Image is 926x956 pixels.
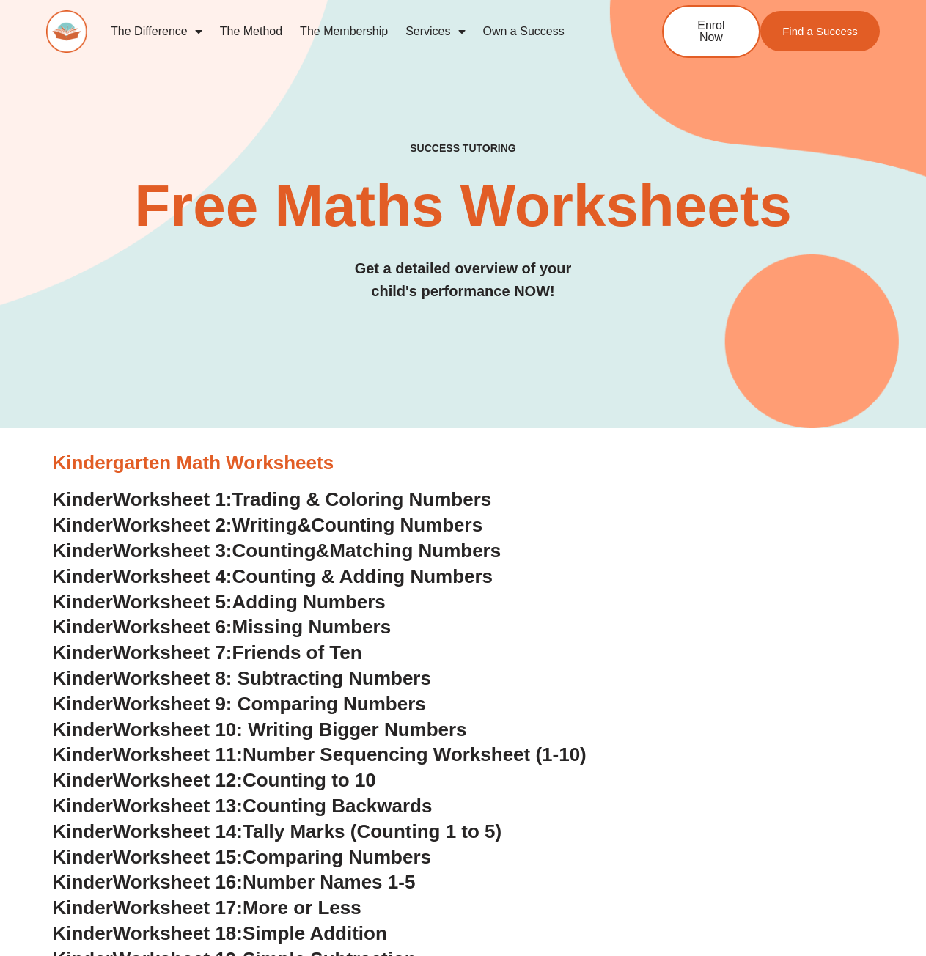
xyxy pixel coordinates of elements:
span: Comparing Numbers [243,846,431,868]
span: Kinder [53,718,113,740]
a: KinderWorksheet 1:Trading & Coloring Numbers [53,488,492,510]
span: Worksheet 6: [113,616,232,638]
a: KinderWorksheet 5:Adding Numbers [53,591,386,613]
span: Simple Addition [243,922,387,944]
span: Kinder [53,820,113,842]
span: Missing Numbers [232,616,392,638]
span: Kinder [53,922,113,944]
span: Tally Marks (Counting 1 to 5) [243,820,501,842]
span: Kinder [53,641,113,663]
a: KinderWorksheet 10: Writing Bigger Numbers [53,718,467,740]
h2: Free Maths Worksheets​ [46,177,880,235]
span: Worksheet 10: Writing Bigger Numbers [113,718,467,740]
a: Enrol Now [662,5,760,58]
span: More or Less [243,897,361,919]
span: Number Names 1-5 [243,871,415,893]
a: Own a Success [474,15,573,48]
h3: Kindergarten Math Worksheets [53,451,874,476]
span: Kinder [53,514,113,536]
span: Matching Numbers [329,540,501,562]
span: Worksheet 13: [113,795,243,817]
span: Friends of Ten [232,641,362,663]
span: Worksheet 11: [113,743,243,765]
span: Worksheet 16: [113,871,243,893]
a: KinderWorksheet 2:Writing&Counting Numbers [53,514,483,536]
span: Kinder [53,667,113,689]
span: Worksheet 12: [113,769,243,791]
span: Worksheet 15: [113,846,243,868]
span: Kinder [53,591,113,613]
a: KinderWorksheet 7:Friends of Ten [53,641,362,663]
span: Worksheet 9: Comparing Numbers [113,693,426,715]
span: Worksheet 1: [113,488,232,510]
a: Services [397,15,474,48]
span: Worksheet 14: [113,820,243,842]
span: Kinder [53,540,113,562]
span: Counting to 10 [243,769,376,791]
a: The Difference [102,15,211,48]
span: Counting Backwards [243,795,432,817]
span: Number Sequencing Worksheet (1-10) [243,743,587,765]
span: Worksheet 7: [113,641,232,663]
span: Kinder [53,565,113,587]
span: Kinder [53,693,113,715]
span: Counting & Adding Numbers [232,565,493,587]
span: Kinder [53,488,113,510]
span: Adding Numbers [232,591,386,613]
span: Kinder [53,846,113,868]
span: Writing [232,514,298,536]
span: Find a Success [782,26,858,37]
span: Kinder [53,743,113,765]
a: KinderWorksheet 8: Subtracting Numbers [53,667,431,689]
span: Trading & Coloring Numbers [232,488,492,510]
span: Kinder [53,795,113,817]
span: Worksheet 5: [113,591,232,613]
a: The Membership [291,15,397,48]
span: Kinder [53,871,113,893]
h3: Get a detailed overview of your child's performance NOW! [46,257,880,303]
span: Worksheet 18: [113,922,243,944]
span: Worksheet 4: [113,565,232,587]
span: Worksheet 3: [113,540,232,562]
a: KinderWorksheet 4:Counting & Adding Numbers [53,565,493,587]
a: KinderWorksheet 6:Missing Numbers [53,616,392,638]
a: KinderWorksheet 9: Comparing Numbers [53,693,426,715]
span: Kinder [53,897,113,919]
a: KinderWorksheet 3:Counting&Matching Numbers [53,540,501,562]
span: Worksheet 8: Subtracting Numbers [113,667,431,689]
span: Enrol Now [686,20,737,43]
nav: Menu [102,15,614,48]
a: Find a Success [760,11,880,51]
span: Worksheet 2: [113,514,232,536]
h4: SUCCESS TUTORING​ [46,142,880,155]
a: The Method [211,15,291,48]
span: Counting Numbers [311,514,482,536]
span: Worksheet 17: [113,897,243,919]
span: Kinder [53,769,113,791]
span: Counting [232,540,316,562]
span: Kinder [53,616,113,638]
